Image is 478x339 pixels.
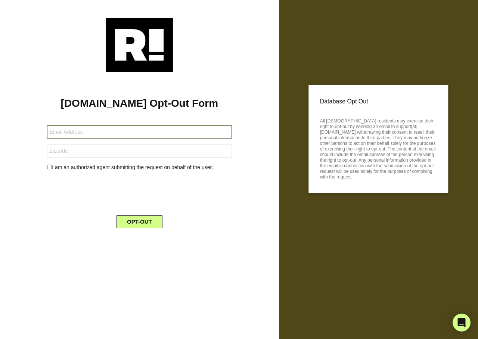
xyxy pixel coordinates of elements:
p: All [DEMOGRAPHIC_DATA] residents may exercise their right to opt-out by sending an email to suppo... [320,116,437,180]
button: OPT-OUT [117,215,162,228]
div: Open Intercom Messenger [453,314,471,332]
iframe: reCAPTCHA [83,177,196,206]
p: Database Opt Out [320,96,437,107]
input: Email Address [47,125,232,139]
img: Retention.com [106,18,173,72]
div: I am an authorized agent submitting the request on behalf of the user. [41,164,237,171]
input: Zipcode [47,144,232,158]
h1: [DOMAIN_NAME] Opt-Out Form [11,97,268,110]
